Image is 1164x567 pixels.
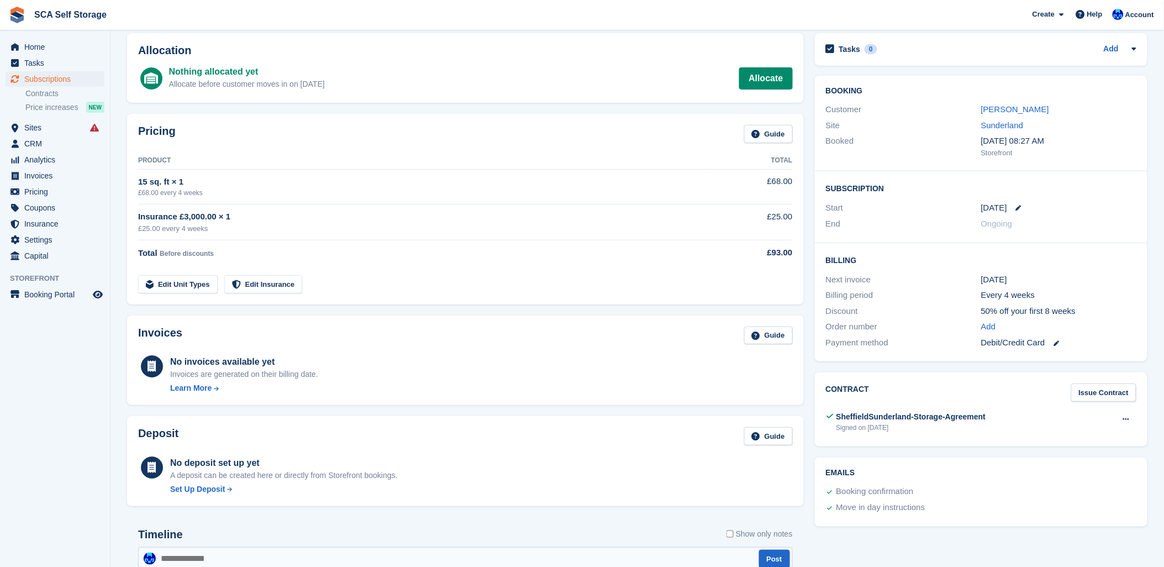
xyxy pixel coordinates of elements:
[826,103,981,116] div: Customer
[826,321,981,333] div: Order number
[24,216,91,232] span: Insurance
[24,287,91,302] span: Booking Portal
[826,384,870,402] h2: Contract
[24,55,91,71] span: Tasks
[24,248,91,264] span: Capital
[144,553,156,565] img: Kelly Neesham
[90,123,99,132] i: Smart entry sync failures have occurred
[138,44,793,57] h2: Allocation
[6,248,104,264] a: menu
[981,148,1136,159] div: Storefront
[138,188,705,198] div: £68.00 every 4 weeks
[169,65,325,78] div: Nothing allocated yet
[705,246,792,259] div: £93.00
[169,78,325,90] div: Allocate before customer moves in on [DATE]
[24,184,91,200] span: Pricing
[6,71,104,87] a: menu
[826,289,981,302] div: Billing period
[138,211,705,223] div: Insurance £3,000.00 × 1
[25,101,104,113] a: Price increases NEW
[138,176,705,188] div: 15 sq. ft × 1
[6,152,104,167] a: menu
[826,337,981,349] div: Payment method
[6,168,104,183] a: menu
[826,202,981,214] div: Start
[9,7,25,23] img: stora-icon-8386f47178a22dfd0bd8f6a31ec36ba5ce8667c1dd55bd0f319d3a0aa187defe.svg
[726,528,734,540] input: Show only notes
[138,125,176,143] h2: Pricing
[6,216,104,232] a: menu
[705,204,792,240] td: £25.00
[170,382,318,394] a: Learn More
[826,469,1136,477] h2: Emails
[826,218,981,230] div: End
[981,305,1136,318] div: 50% off your first 8 weeks
[24,232,91,248] span: Settings
[1071,384,1136,402] a: Issue Contract
[138,152,705,170] th: Product
[865,44,877,54] div: 0
[24,39,91,55] span: Home
[24,136,91,151] span: CRM
[6,184,104,200] a: menu
[170,456,398,470] div: No deposit set up yet
[170,355,318,369] div: No invoices available yet
[836,501,925,514] div: Move in day instructions
[24,200,91,216] span: Coupons
[138,223,705,234] div: £25.00 every 4 weeks
[10,273,110,284] span: Storefront
[836,423,986,433] div: Signed on [DATE]
[24,71,91,87] span: Subscriptions
[138,427,178,445] h2: Deposit
[744,327,793,345] a: Guide
[826,274,981,286] div: Next invoice
[1033,9,1055,20] span: Create
[744,125,793,143] a: Guide
[91,288,104,301] a: Preview store
[24,168,91,183] span: Invoices
[1113,9,1124,20] img: Kelly Neesham
[981,219,1013,228] span: Ongoing
[705,152,792,170] th: Total
[981,289,1136,302] div: Every 4 weeks
[25,102,78,113] span: Price increases
[170,484,398,495] a: Set Up Deposit
[138,327,182,345] h2: Invoices
[981,337,1136,349] div: Debit/Credit Card
[24,152,91,167] span: Analytics
[826,119,981,132] div: Site
[86,102,104,113] div: NEW
[138,275,218,293] a: Edit Unit Types
[1104,43,1119,56] a: Add
[6,55,104,71] a: menu
[981,120,1024,130] a: Sunderland
[826,182,1136,193] h2: Subscription
[24,120,91,135] span: Sites
[30,6,111,24] a: SCA Self Storage
[25,88,104,99] a: Contracts
[839,44,861,54] h2: Tasks
[138,528,183,541] h2: Timeline
[826,87,1136,96] h2: Booking
[170,484,225,495] div: Set Up Deposit
[138,248,157,258] span: Total
[6,287,104,302] a: menu
[224,275,303,293] a: Edit Insurance
[981,321,996,333] a: Add
[744,427,793,445] a: Guide
[160,250,214,258] span: Before discounts
[981,202,1007,214] time: 2025-09-07 00:00:00 UTC
[826,254,1136,265] h2: Billing
[6,136,104,151] a: menu
[981,135,1136,148] div: [DATE] 08:27 AM
[6,39,104,55] a: menu
[836,485,914,498] div: Booking confirmation
[1125,9,1154,20] span: Account
[726,528,793,540] label: Show only notes
[739,67,792,90] a: Allocate
[6,200,104,216] a: menu
[705,169,792,204] td: £68.00
[981,104,1049,114] a: [PERSON_NAME]
[826,305,981,318] div: Discount
[6,120,104,135] a: menu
